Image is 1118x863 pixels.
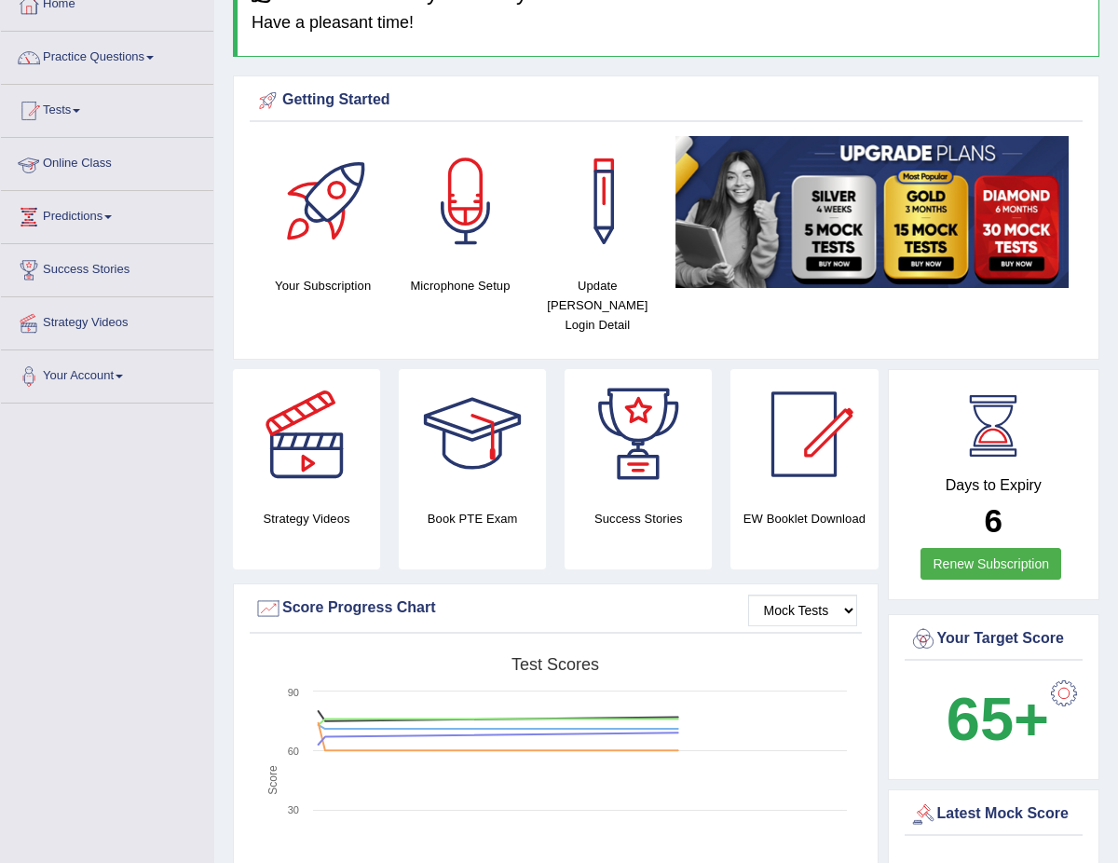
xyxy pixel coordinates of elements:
h4: Days to Expiry [909,477,1079,494]
a: Your Account [1,350,213,397]
h4: Book PTE Exam [399,509,546,528]
a: Predictions [1,191,213,238]
a: Renew Subscription [920,548,1061,580]
text: 90 [288,687,299,698]
div: Your Target Score [909,625,1079,653]
a: Practice Questions [1,32,213,78]
a: Strategy Videos [1,297,213,344]
h4: Have a pleasant time! [252,14,1084,33]
text: 30 [288,804,299,815]
text: 60 [288,746,299,757]
img: small5.jpg [675,136,1069,288]
b: 65+ [947,685,1049,753]
tspan: Test scores [511,655,599,674]
a: Success Stories [1,244,213,291]
div: Latest Mock Score [909,801,1079,829]
h4: Success Stories [565,509,712,528]
h4: Your Subscription [264,276,382,295]
a: Tests [1,85,213,131]
a: Online Class [1,138,213,185]
div: Getting Started [254,87,1078,115]
h4: EW Booklet Download [730,509,878,528]
tspan: Score [266,765,279,795]
div: Score Progress Chart [254,595,857,623]
h4: Strategy Videos [233,509,380,528]
b: 6 [985,502,1002,539]
h4: Update [PERSON_NAME] Login Detail [539,276,657,335]
h4: Microphone Setup [401,276,519,295]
